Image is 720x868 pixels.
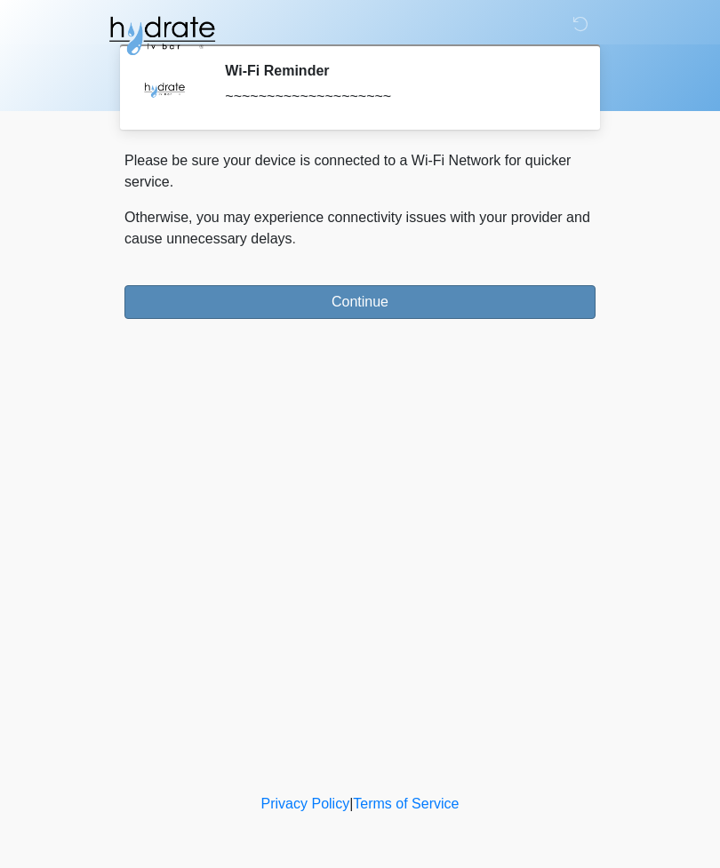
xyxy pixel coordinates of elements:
[124,285,596,319] button: Continue
[292,231,296,246] span: .
[138,62,191,115] img: Agent Avatar
[107,13,217,58] img: Hydrate IV Bar - Fort Collins Logo
[225,86,569,108] div: ~~~~~~~~~~~~~~~~~~~~
[124,150,596,193] p: Please be sure your device is connected to a Wi-Fi Network for quicker service.
[261,796,350,811] a: Privacy Policy
[349,796,353,811] a: |
[353,796,459,811] a: Terms of Service
[124,207,596,250] p: Otherwise, you may experience connectivity issues with your provider and cause unnecessary delays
